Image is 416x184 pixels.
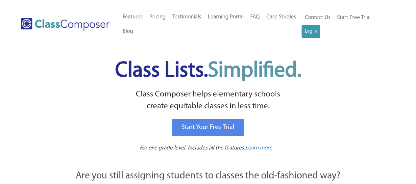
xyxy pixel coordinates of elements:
[21,18,110,31] img: Class Composer
[334,11,374,25] a: Start Free Trial
[263,10,300,24] a: Case Studies
[119,24,136,39] a: Blog
[115,60,301,82] span: Class Lists.
[146,10,169,24] a: Pricing
[245,145,274,151] span: Learn more.
[119,10,146,24] a: Features
[39,89,377,113] p: Class Composer helps elementary schools create equitable classes in less time.
[245,144,274,152] a: Learn more.
[205,10,247,24] a: Learning Portal
[182,124,234,131] span: Start Your Free Trial
[208,60,301,82] span: Simplified.
[40,169,376,183] p: Are you still assigning students to classes the old-fashioned way?
[247,10,263,24] a: FAQ
[172,119,244,136] a: Start Your Free Trial
[119,10,302,39] nav: Header Menu
[140,145,245,151] span: For one grade level. Includes all the features.
[169,10,205,24] a: Testimonials
[302,11,390,38] nav: Header Menu
[302,11,334,25] a: Contact Us
[302,25,320,38] a: Log In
